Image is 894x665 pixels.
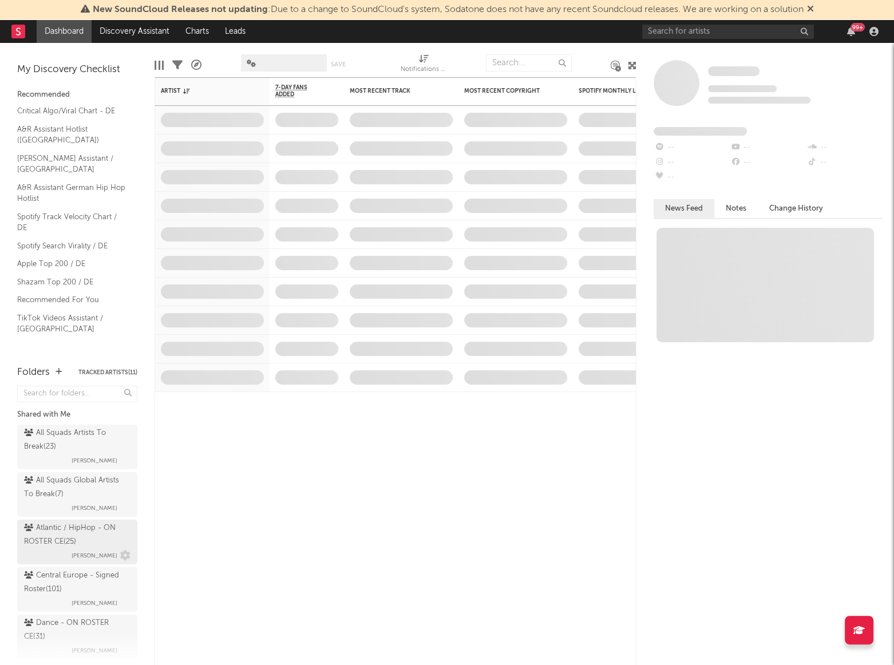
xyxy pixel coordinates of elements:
[654,140,730,155] div: --
[17,181,126,205] a: A&R Assistant German Hip Hop Hotlist
[17,472,137,517] a: All Squads Global Artists To Break(7)[PERSON_NAME]
[24,521,128,549] div: Atlantic / HipHop - ON ROSTER CE ( 25 )
[177,20,217,43] a: Charts
[642,25,814,39] input: Search for artists
[17,567,137,612] a: Central Europe - Signed Roster(101)[PERSON_NAME]
[807,5,814,14] span: Dismiss
[654,127,747,136] span: Fans Added by Platform
[708,97,810,104] span: 0 fans last week
[93,5,804,14] span: : Due to a change to SoundCloud's system, Sodatone does not have any recent Soundcloud releases. ...
[17,312,126,335] a: TikTok Videos Assistant / [GEOGRAPHIC_DATA]
[654,155,730,170] div: --
[17,520,137,564] a: Atlantic / HipHop - ON ROSTER CE(25)[PERSON_NAME]
[37,20,92,43] a: Dashboard
[579,88,664,94] div: Spotify Monthly Listeners
[72,644,117,658] span: [PERSON_NAME]
[191,49,201,82] div: A&R Pipeline
[72,549,117,563] span: [PERSON_NAME]
[714,199,758,218] button: Notes
[17,408,137,422] div: Shared with Me
[93,5,268,14] span: New SoundCloud Releases not updating
[401,49,446,82] div: Notifications (Artist)
[72,501,117,515] span: [PERSON_NAME]
[806,155,883,170] div: --
[24,474,128,501] div: All Squads Global Artists To Break ( 7 )
[24,616,128,644] div: Dance - ON ROSTER CE ( 31 )
[161,88,247,94] div: Artist
[730,140,806,155] div: --
[17,105,126,117] a: Critical Algo/Viral Chart - DE
[17,240,126,252] a: Spotify Search Virality / DE
[17,615,137,659] a: Dance - ON ROSTER CE(31)[PERSON_NAME]
[331,61,346,68] button: Save
[17,63,137,77] div: My Discovery Checklist
[275,84,321,98] span: 7-Day Fans Added
[708,66,759,76] span: Some Artist
[350,88,436,94] div: Most Recent Track
[17,88,137,102] div: Recommended
[17,211,126,234] a: Spotify Track Velocity Chart / DE
[217,20,254,43] a: Leads
[847,27,855,36] button: 99+
[17,276,126,288] a: Shazam Top 200 / DE
[155,49,164,82] div: Edit Columns
[72,596,117,610] span: [PERSON_NAME]
[72,454,117,468] span: [PERSON_NAME]
[654,170,730,185] div: --
[17,123,126,147] a: A&R Assistant Hotlist ([GEOGRAPHIC_DATA])
[17,425,137,469] a: All Squads Artists To Break(23)[PERSON_NAME]
[17,366,50,379] div: Folders
[730,155,806,170] div: --
[17,152,126,176] a: [PERSON_NAME] Assistant / [GEOGRAPHIC_DATA]
[758,199,834,218] button: Change History
[17,386,137,402] input: Search for folders...
[851,23,865,31] div: 99 +
[401,63,446,77] div: Notifications (Artist)
[17,258,126,270] a: Apple Top 200 / DE
[78,370,137,375] button: Tracked Artists(11)
[708,85,777,92] span: Tracking Since: [DATE]
[24,426,128,454] div: All Squads Artists To Break ( 23 )
[92,20,177,43] a: Discovery Assistant
[17,294,126,306] a: Recommended For You
[486,54,572,72] input: Search...
[24,569,128,596] div: Central Europe - Signed Roster ( 101 )
[172,49,183,82] div: Filters
[654,199,714,218] button: News Feed
[708,66,759,77] a: Some Artist
[806,140,883,155] div: --
[464,88,550,94] div: Most Recent Copyright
